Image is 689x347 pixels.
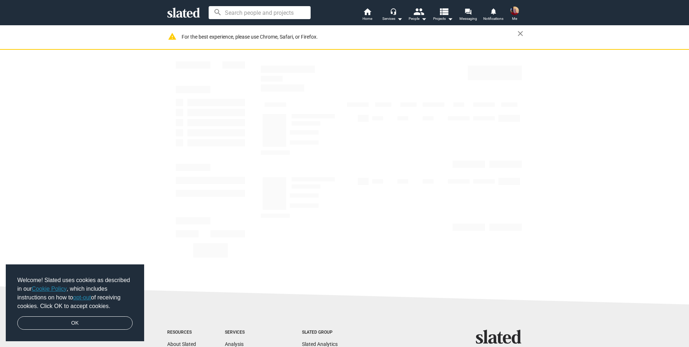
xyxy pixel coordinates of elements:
[506,5,523,24] button: Gary Baum WilkesMe
[6,264,144,342] div: cookieconsent
[167,341,196,347] a: About Slated
[32,286,67,292] a: Cookie Policy
[17,276,133,311] span: Welcome! Slated uses cookies as described in our , which includes instructions on how to of recei...
[363,14,372,23] span: Home
[405,7,430,23] button: People
[363,7,372,16] mat-icon: home
[446,14,454,23] mat-icon: arrow_drop_down
[439,6,449,17] mat-icon: view_list
[182,32,517,42] div: For the best experience, please use Chrome, Safari, or Firefox.
[382,14,403,23] div: Services
[409,14,427,23] div: People
[302,330,351,335] div: Slated Group
[73,294,91,300] a: opt-out
[413,6,424,17] mat-icon: people
[302,341,338,347] a: Slated Analytics
[430,7,455,23] button: Projects
[225,341,244,347] a: Analysis
[483,14,503,23] span: Notifications
[209,6,311,19] input: Search people and projects
[516,29,525,38] mat-icon: close
[433,14,453,23] span: Projects
[490,8,497,14] mat-icon: notifications
[355,7,380,23] a: Home
[512,14,517,23] span: Me
[459,14,477,23] span: Messaging
[510,6,519,15] img: Gary Baum Wilkes
[380,7,405,23] button: Services
[455,7,481,23] a: Messaging
[168,32,177,41] mat-icon: warning
[225,330,273,335] div: Services
[481,7,506,23] a: Notifications
[167,330,196,335] div: Resources
[390,8,396,14] mat-icon: headset_mic
[419,14,428,23] mat-icon: arrow_drop_down
[17,316,133,330] a: dismiss cookie message
[464,8,471,15] mat-icon: forum
[395,14,404,23] mat-icon: arrow_drop_down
